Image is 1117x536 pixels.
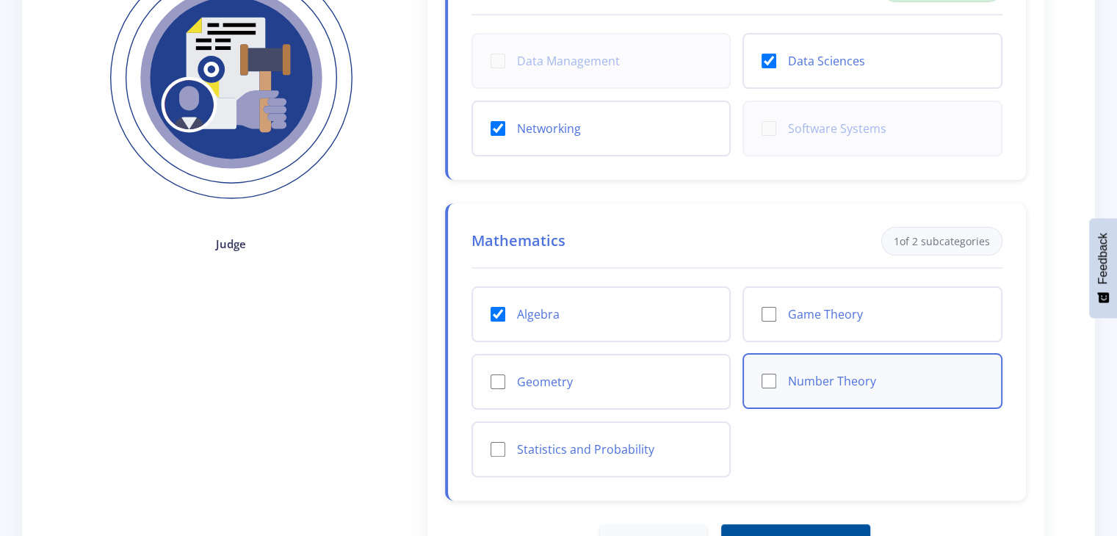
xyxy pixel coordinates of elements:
[1089,218,1117,318] button: Feedback - Show survey
[788,305,983,323] label: Game Theory
[517,373,712,391] label: Geometry
[788,52,983,70] label: Data Sciences
[894,234,900,248] span: 1
[788,120,983,137] label: Software Systems
[517,52,712,70] label: Data Management
[517,120,712,137] label: Networking
[517,441,712,458] label: Statistics and Probability
[85,236,377,253] h4: Judge
[1096,233,1110,284] span: Feedback
[471,230,565,252] h4: Mathematics
[788,372,983,390] label: Number Theory
[517,305,712,323] label: Algebra
[881,227,1002,256] div: of 2 subcategories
